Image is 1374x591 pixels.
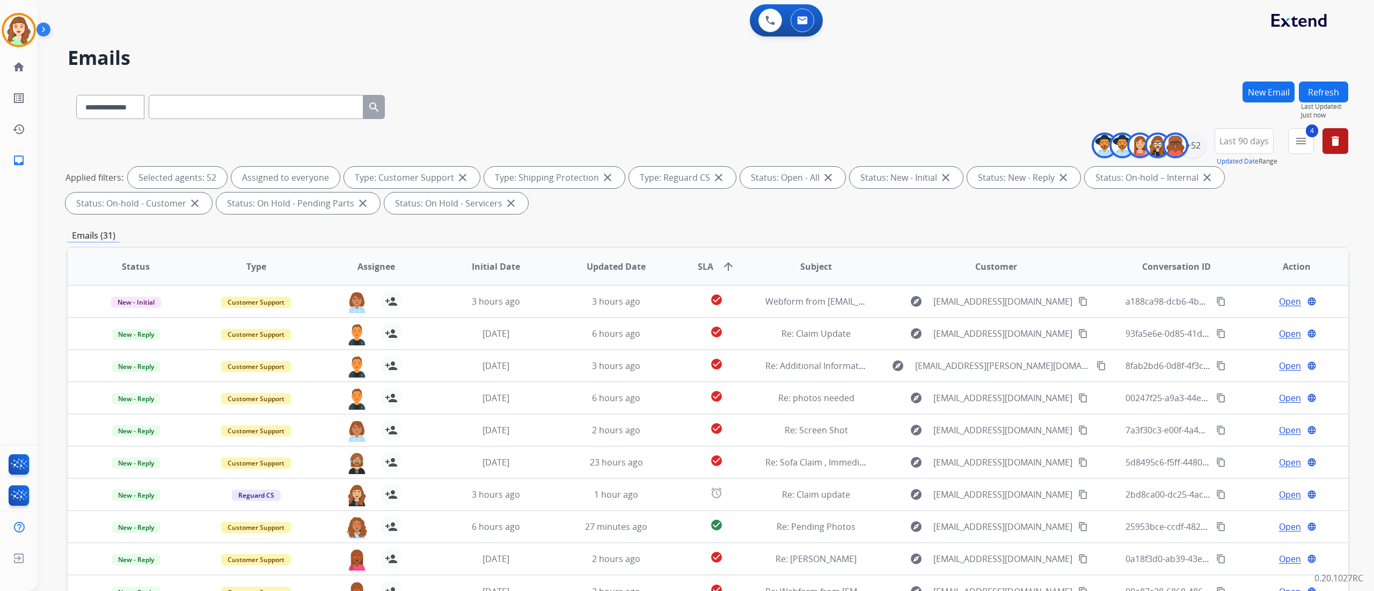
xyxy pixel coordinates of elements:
[231,167,340,188] div: Assigned to everyone
[1078,425,1088,435] mat-icon: content_copy
[915,359,1090,372] span: [EMAIL_ADDRESS][PERSON_NAME][DOMAIN_NAME]
[1243,82,1295,102] button: New Email
[975,260,1017,273] span: Customer
[933,520,1072,533] span: [EMAIL_ADDRESS][DOMAIN_NAME]
[483,553,509,565] span: [DATE]
[1215,128,1274,154] button: Last 90 days
[1201,171,1214,184] mat-icon: close
[112,522,160,533] span: New - Reply
[483,392,509,404] span: [DATE]
[65,171,123,184] p: Applied filters:
[12,92,25,105] mat-icon: list_alt
[1216,297,1226,306] mat-icon: content_copy
[346,355,368,378] img: agent-avatar
[1216,490,1226,499] mat-icon: content_copy
[910,327,923,340] mat-icon: explore
[221,457,291,469] span: Customer Support
[592,295,640,307] span: 3 hours ago
[385,391,398,404] mat-icon: person_add
[385,456,398,469] mat-icon: person_add
[112,490,160,501] span: New - Reply
[1125,360,1285,372] span: 8fab2bd6-0d8f-4f3c-b1b4-f192e60a5860
[1307,457,1317,467] mat-icon: language
[1301,111,1348,120] span: Just now
[1295,135,1307,147] mat-icon: menu
[712,171,725,184] mat-icon: close
[1216,361,1226,371] mat-icon: content_copy
[1216,329,1226,338] mat-icon: content_copy
[822,171,835,184] mat-icon: close
[776,553,857,565] span: Re: [PERSON_NAME]
[592,360,640,372] span: 3 hours ago
[722,260,735,273] mat-icon: arrow_upward
[710,454,723,467] mat-icon: check_circle
[221,425,291,437] span: Customer Support
[346,323,368,345] img: agent-avatar
[1216,457,1226,467] mat-icon: content_copy
[122,260,150,273] span: Status
[1217,157,1277,166] span: Range
[112,329,160,340] span: New - Reply
[910,424,923,437] mat-icon: explore
[221,522,291,533] span: Customer Support
[1125,328,1289,339] span: 93fa5e6e-0d85-41d0-8cdd-ea3a0bf555b5
[910,488,923,501] mat-icon: explore
[385,520,398,533] mat-icon: person_add
[1279,456,1301,469] span: Open
[765,456,955,468] span: Re: Sofa Claim , Immediate Response Required!
[1307,361,1317,371] mat-icon: language
[590,456,643,468] span: 23 hours ago
[1279,552,1301,565] span: Open
[698,260,713,273] span: SLA
[1125,295,1291,307] span: a188ca98-dcb6-4be4-893d-b5a0af43eb6e
[765,295,1008,307] span: Webform from [EMAIL_ADDRESS][DOMAIN_NAME] on [DATE]
[1216,393,1226,403] mat-icon: content_copy
[216,193,380,214] div: Status: On Hold - Pending Parts
[1125,456,1283,468] span: 5d8495c6-f5ff-4480-9df5-2644e23cb3e7
[933,424,1072,437] span: [EMAIL_ADDRESS][DOMAIN_NAME]
[592,328,640,339] span: 6 hours ago
[346,516,368,538] img: agent-avatar
[710,358,723,371] mat-icon: check_circle
[1125,553,1287,565] span: 0a18f3d0-ab39-43ea-a976-4f9c340c7551
[1307,522,1317,531] mat-icon: language
[1279,359,1301,372] span: Open
[800,260,832,273] span: Subject
[221,297,291,308] span: Customer Support
[1217,157,1259,166] button: Updated Date
[1125,392,1290,404] span: 00247f25-a9a3-44ea-a3e8-828bd26d9103
[232,490,281,501] span: Reguard CS
[483,360,509,372] span: [DATE]
[4,15,34,45] img: avatar
[933,391,1072,404] span: [EMAIL_ADDRESS][DOMAIN_NAME]
[782,489,850,500] span: Re: Claim update
[910,552,923,565] mat-icon: explore
[910,456,923,469] mat-icon: explore
[1307,554,1317,564] mat-icon: language
[346,548,368,571] img: agent-avatar
[68,47,1348,69] h2: Emails
[1078,554,1088,564] mat-icon: content_copy
[505,197,517,210] mat-icon: close
[933,295,1072,308] span: [EMAIL_ADDRESS][DOMAIN_NAME]
[188,197,201,210] mat-icon: close
[483,424,509,436] span: [DATE]
[483,456,509,468] span: [DATE]
[1307,425,1317,435] mat-icon: language
[710,390,723,403] mat-icon: check_circle
[344,167,480,188] div: Type: Customer Support
[587,260,646,273] span: Updated Date
[1301,102,1348,111] span: Last Updated:
[592,553,640,565] span: 2 hours ago
[601,171,614,184] mat-icon: close
[1219,139,1269,143] span: Last 90 days
[1306,124,1318,137] span: 4
[112,393,160,404] span: New - Reply
[346,291,368,313] img: agent-avatar
[472,295,520,307] span: 3 hours ago
[346,484,368,506] img: agent-avatar
[385,295,398,308] mat-icon: person_add
[1329,135,1342,147] mat-icon: delete
[112,425,160,437] span: New - Reply
[781,328,851,339] span: Re: Claim Update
